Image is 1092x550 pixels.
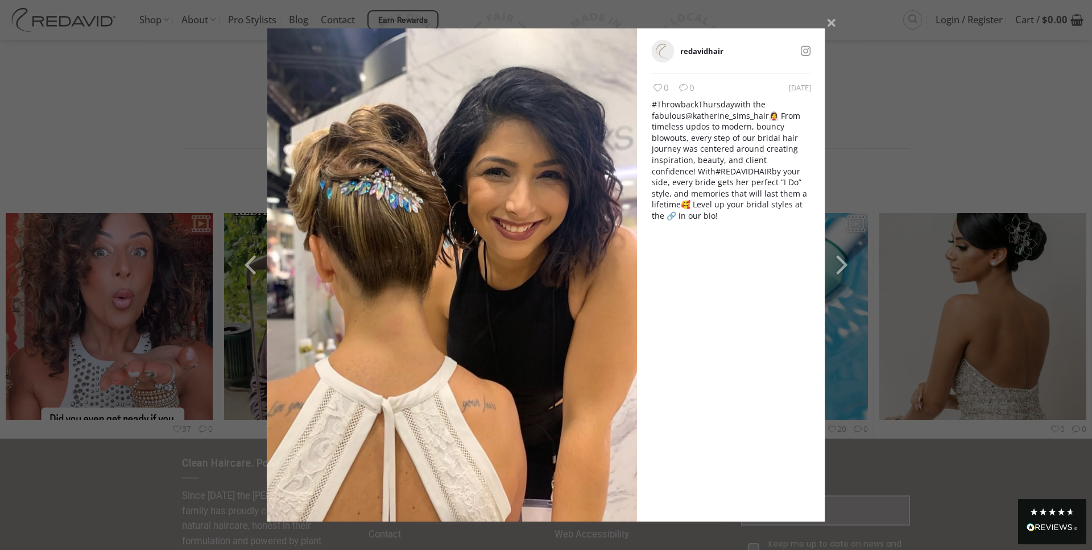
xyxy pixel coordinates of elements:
[652,40,675,63] img: user_redavidhair.jpg
[1027,523,1078,531] img: REVIEWS.io
[789,82,811,93] time: 04 September 2025
[680,46,723,56] a: redavidhair
[715,166,772,177] a: #REDAVIDHAIR
[652,99,811,222] div: with the fabulous 👰‍♀️ From timeless updos to modern, bouncy blowouts, every step of our bridal h...
[1029,507,1075,516] div: 4.8 Stars
[1018,499,1086,544] div: Read All Reviews
[1027,521,1078,536] div: Read All Reviews
[685,110,769,121] a: @katherine_sims_hair
[652,99,734,110] a: #ThrowbackThursday
[798,45,814,57] a: View on Instagram
[677,82,694,93] span: 0
[267,28,637,522] img: picture_3714423601454205152.jpg
[652,82,669,93] span: 0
